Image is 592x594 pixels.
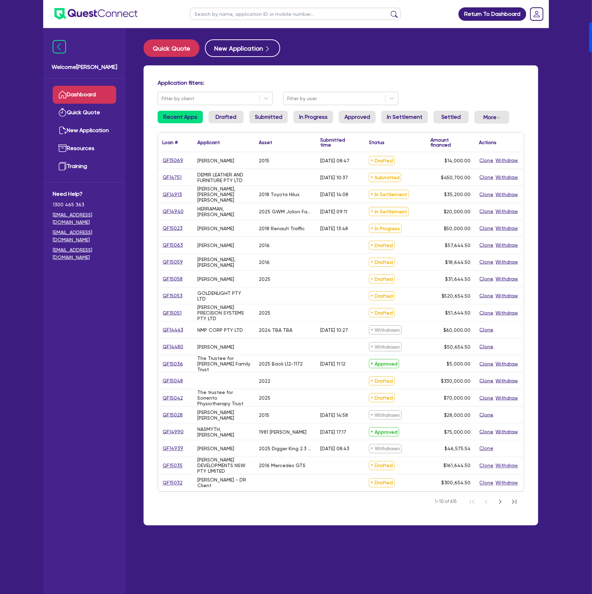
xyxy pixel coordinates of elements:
span: 1-10 of 615 [435,498,457,505]
a: QF15053 [162,292,183,300]
button: Withdraw [495,258,519,266]
div: [DATE] 13:48 [320,226,348,231]
div: [DATE] 09:11 [320,209,347,214]
div: 1981 [PERSON_NAME] [259,429,307,435]
button: New Application [205,39,280,57]
a: QF15058 [162,275,183,283]
span: $5,000.00 [447,361,471,367]
a: Dropdown toggle [528,5,546,23]
span: Drafted [369,241,395,250]
span: Approved [369,427,399,437]
button: Withdraw [495,156,519,164]
span: $51,644.50 [446,310,471,316]
a: Dashboard [53,86,116,104]
div: [PERSON_NAME] PRECISION SYSTEMS PTY LTD [197,304,250,321]
button: Clone [479,275,494,283]
button: Withdraw [495,462,519,470]
a: QF15048 [162,377,183,385]
a: [EMAIL_ADDRESS][DOMAIN_NAME] [53,246,116,261]
a: QF15059 [162,258,183,266]
img: quick-quote [58,108,67,117]
div: [PERSON_NAME] [197,243,234,248]
a: QF14939 [162,445,184,453]
a: New Application [53,122,116,140]
button: Withdraw [495,173,519,181]
button: Next Page [493,495,507,509]
span: $28,000.00 [444,412,471,418]
a: QF15035 [162,462,183,470]
button: Clone [479,224,494,232]
a: In Progress [294,111,333,123]
img: quest-connect-logo-blue [54,8,138,20]
img: resources [58,144,67,153]
button: Clone [479,241,494,249]
div: 2025 [259,310,270,316]
span: $31,644.50 [446,276,471,282]
button: Clone [479,156,494,164]
a: Quick Quote [144,39,205,57]
div: 2025 GWM Jolion Facelift Premium 4x2 [259,209,312,214]
a: QF15036 [162,360,183,368]
div: The trustee for Sorrento Physiotherapy Trust [197,389,250,406]
a: Quick Quote [53,104,116,122]
a: QF14913 [162,191,182,199]
div: 2018 Renault Traffic [259,226,305,231]
button: Withdraw [495,224,519,232]
div: [DATE] 17:17 [320,429,346,435]
button: Withdraw [495,292,519,300]
div: GOLDENLIGHT PTY LTD [197,290,250,302]
div: [DATE] 08:47 [320,158,349,163]
a: QF15032 [162,479,183,487]
button: Clone [479,360,494,368]
span: Need Help? [53,190,116,198]
span: Approved [369,359,399,368]
span: $520,654.50 [442,293,471,299]
button: Clone [479,428,494,436]
span: $75,000.00 [444,429,471,435]
button: Clone [479,326,494,334]
div: Applicant [197,140,220,145]
span: Drafted [369,156,395,165]
h4: Application filters: [158,79,524,86]
div: 2025 Baoli L12-1172 [259,361,303,367]
a: QF14990 [162,428,184,436]
div: 2016 [259,259,270,265]
button: Withdraw [495,394,519,402]
a: Approved [339,111,376,123]
img: icon-menu-close [53,40,66,53]
button: Quick Quote [144,39,199,57]
a: Drafted [209,111,244,123]
div: Loan # [162,140,178,145]
button: Withdraw [495,428,519,436]
div: Status [369,140,384,145]
button: Withdraw [495,377,519,385]
button: Clone [479,377,494,385]
div: [DATE] 08:43 [320,446,349,452]
div: 2025 Digger King 2.3 King Pro Pack [259,446,312,452]
button: Clone [479,173,494,181]
div: NMP CORP PTY LTD [197,327,243,333]
img: training [58,162,67,170]
span: Submitted [369,173,401,182]
span: $330,000.00 [441,378,471,384]
span: 1300 465 363 [53,201,116,208]
div: The Trustee for [PERSON_NAME] Family Trust [197,355,250,372]
span: $161,644.50 [443,463,471,469]
div: [DATE] 10:27 [320,327,348,333]
span: Withdrawn [369,411,402,420]
button: Clone [479,309,494,317]
button: Withdraw [495,241,519,249]
a: QF15042 [162,394,183,402]
span: $450,700.00 [441,175,471,180]
button: Withdraw [495,309,519,317]
div: Actions [479,140,497,145]
div: [PERSON_NAME], [PERSON_NAME] [197,257,250,268]
span: Drafted [369,275,395,284]
button: Clone [479,191,494,199]
a: In Settlement [381,111,428,123]
div: [PERSON_NAME] [197,158,234,163]
span: $60,000.00 [443,327,471,333]
a: Return To Dashboard [459,7,526,21]
span: $57,644.50 [445,243,471,248]
button: Clone [479,445,494,453]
